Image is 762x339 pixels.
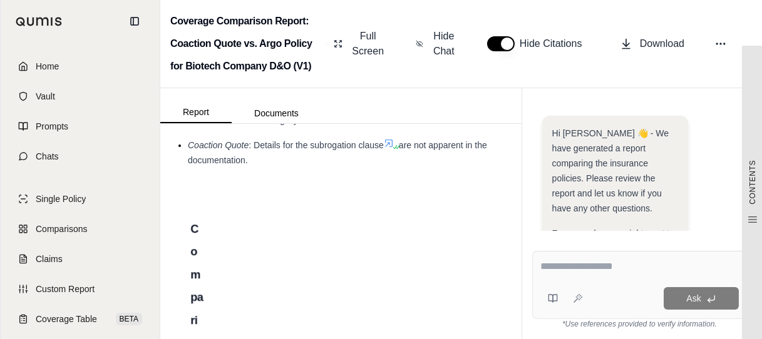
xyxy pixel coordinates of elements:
[532,319,747,329] div: *Use references provided to verify information.
[329,24,391,64] button: Full Screen
[36,60,59,73] span: Home
[36,193,86,205] span: Single Policy
[640,36,684,51] span: Download
[8,113,152,140] a: Prompts
[431,29,457,59] span: Hide Chat
[8,83,152,110] a: Vault
[8,53,152,80] a: Home
[36,150,59,163] span: Chats
[36,90,55,103] span: Vault
[520,36,590,51] span: Hide Citations
[8,143,152,170] a: Chats
[188,140,487,165] span: are not apparent in the documentation.
[748,160,758,205] span: CONTENTS
[170,10,321,78] h2: Coverage Comparison Report: Coaction Quote vs. Argo Policy for Biotech Company D&O (V1)
[686,293,701,303] span: Ask
[8,275,152,303] a: Custom Report
[552,128,669,213] span: Hi [PERSON_NAME] 👋 - We have generated a report comparing the insurance policies. Please review t...
[664,287,739,310] button: Ask
[249,140,384,150] span: : Details for the subrogation clause
[8,305,152,333] a: Coverage TableBETA
[8,245,152,273] a: Claims
[36,223,87,235] span: Comparisons
[36,313,97,325] span: Coverage Table
[8,185,152,213] a: Single Policy
[615,31,689,56] button: Download
[36,253,63,265] span: Claims
[116,313,142,325] span: BETA
[8,215,152,243] a: Comparisons
[125,11,145,31] button: Collapse sidebar
[36,283,95,295] span: Custom Report
[16,17,63,26] img: Qumis Logo
[232,103,321,123] button: Documents
[411,24,462,64] button: Hide Chat
[36,120,68,133] span: Prompts
[160,102,232,123] button: Report
[350,29,386,59] span: Full Screen
[188,140,249,150] span: Coaction Quote
[552,228,674,253] span: For example, you might want to ask:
